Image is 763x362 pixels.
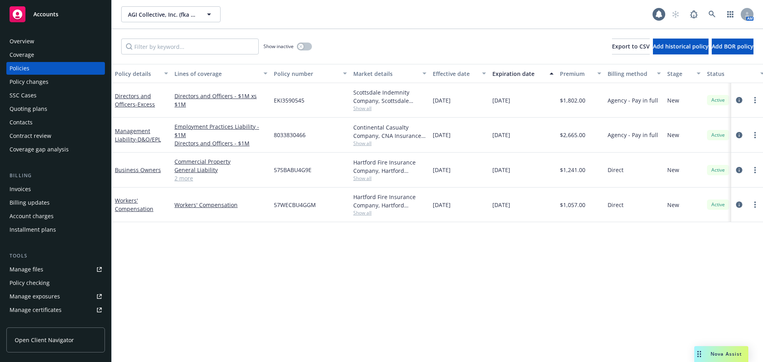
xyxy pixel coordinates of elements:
[433,131,451,139] span: [DATE]
[6,116,105,129] a: Contacts
[750,165,760,175] a: more
[10,48,34,61] div: Coverage
[710,201,726,208] span: Active
[711,350,742,357] span: Nova Assist
[274,201,316,209] span: 57WECBU4GGM
[686,6,702,22] a: Report a Bug
[560,131,585,139] span: $2,665.00
[274,166,312,174] span: 57SBABU4G9E
[710,132,726,139] span: Active
[608,70,652,78] div: Billing method
[174,166,267,174] a: General Liability
[6,103,105,115] a: Quoting plans
[274,131,306,139] span: 8033830466
[433,166,451,174] span: [DATE]
[10,277,50,289] div: Policy checking
[274,96,304,105] span: EKI3590545
[608,96,658,105] span: Agency - Pay in full
[6,130,105,142] a: Contract review
[734,200,744,209] a: circleInformation
[653,39,709,54] button: Add historical policy
[112,64,171,83] button: Policy details
[608,201,624,209] span: Direct
[710,97,726,104] span: Active
[6,210,105,223] a: Account charges
[174,139,267,147] a: Directors and Officers - $1M
[704,6,720,22] a: Search
[121,6,221,22] button: AGI Collective, Inc. (fka MNA Insurance Labs, Inc.)
[6,183,105,196] a: Invoices
[492,131,510,139] span: [DATE]
[612,43,650,50] span: Export to CSV
[263,43,294,50] span: Show inactive
[10,304,62,316] div: Manage certificates
[6,35,105,48] a: Overview
[750,95,760,105] a: more
[10,89,37,102] div: SSC Cases
[353,88,426,105] div: Scottsdale Indemnity Company, Scottsdale Insurance Company (Nationwide), [GEOGRAPHIC_DATA]
[6,304,105,316] a: Manage certificates
[353,158,426,175] div: Hartford Fire Insurance Company, Hartford Insurance Group
[10,116,33,129] div: Contacts
[10,62,29,75] div: Policies
[353,175,426,182] span: Show all
[10,103,47,115] div: Quoting plans
[667,131,679,139] span: New
[734,130,744,140] a: circleInformation
[608,166,624,174] span: Direct
[667,201,679,209] span: New
[174,157,267,166] a: Commercial Property
[6,196,105,209] a: Billing updates
[115,70,159,78] div: Policy details
[560,96,585,105] span: $1,802.00
[15,336,74,344] span: Open Client Navigator
[10,196,50,209] div: Billing updates
[6,317,105,330] a: Manage claims
[6,263,105,276] a: Manage files
[174,122,267,139] a: Employment Practices Liability - $1M
[10,290,60,303] div: Manage exposures
[353,70,418,78] div: Market details
[750,200,760,209] a: more
[171,64,271,83] button: Lines of coverage
[604,64,664,83] button: Billing method
[174,92,267,108] a: Directors and Officers - $1M xs $1M
[557,64,604,83] button: Premium
[10,143,69,156] div: Coverage gap analysis
[136,101,155,108] span: - Excess
[10,130,51,142] div: Contract review
[433,201,451,209] span: [DATE]
[10,35,34,48] div: Overview
[353,105,426,112] span: Show all
[350,64,430,83] button: Market details
[6,48,105,61] a: Coverage
[136,136,161,143] span: - D&O/EPL
[712,39,753,54] button: Add BOR policy
[271,64,350,83] button: Policy number
[6,223,105,236] a: Installment plans
[750,130,760,140] a: more
[174,201,267,209] a: Workers' Compensation
[10,263,43,276] div: Manage files
[668,6,684,22] a: Start snowing
[734,165,744,175] a: circleInformation
[6,62,105,75] a: Policies
[174,174,267,182] a: 2 more
[353,123,426,140] div: Continental Casualty Company, CNA Insurance, Amwins
[489,64,557,83] button: Expiration date
[128,10,197,19] span: AGI Collective, Inc. (fka MNA Insurance Labs, Inc.)
[115,127,161,143] a: Management Liability
[6,290,105,303] a: Manage exposures
[612,39,650,54] button: Export to CSV
[115,197,153,213] a: Workers' Compensation
[710,166,726,174] span: Active
[115,92,155,108] a: Directors and Officers
[492,70,545,78] div: Expiration date
[694,346,704,362] div: Drag to move
[667,96,679,105] span: New
[608,131,658,139] span: Agency - Pay in full
[707,70,755,78] div: Status
[10,210,54,223] div: Account charges
[667,70,692,78] div: Stage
